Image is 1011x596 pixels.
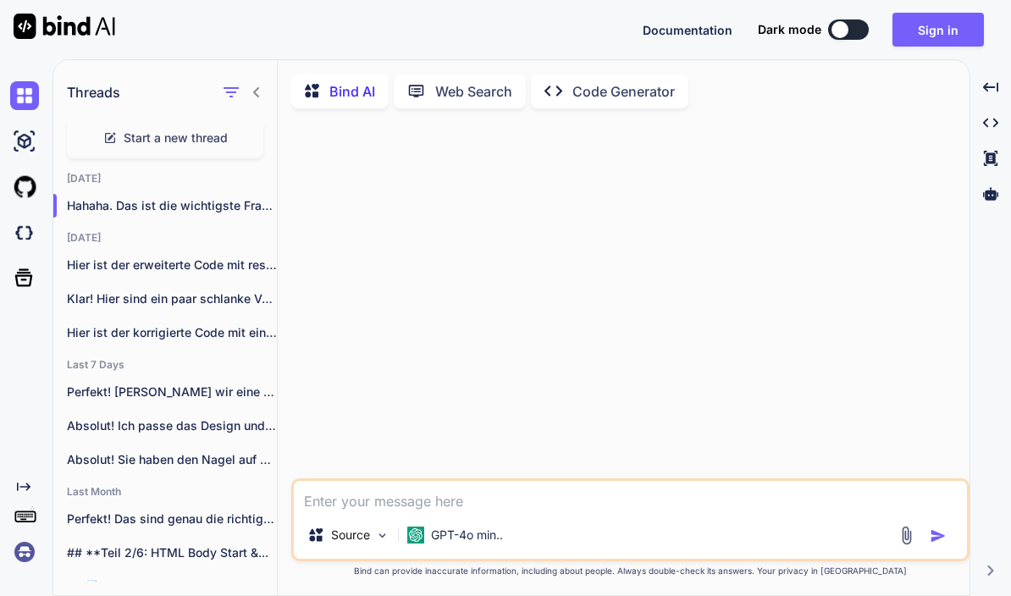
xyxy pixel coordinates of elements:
[14,14,115,39] img: Bind AI
[375,528,389,543] img: Pick Models
[10,81,39,110] img: chat
[572,81,675,102] p: Code Generator
[124,130,228,146] span: Start a new thread
[67,384,277,400] p: Perfekt! [PERSON_NAME] wir eine richtig ausführliche,...
[67,197,277,214] p: Hahaha. Das ist die wichtigste Frage von...
[10,127,39,156] img: ai-studio
[10,538,39,566] img: signin
[53,231,277,245] h2: [DATE]
[892,13,984,47] button: Sign in
[67,290,277,307] p: Klar! Hier sind ein paar schlanke Varianten,...
[10,218,39,247] img: darkCloudIdeIcon
[53,485,277,499] h2: Last Month
[291,565,970,577] p: Bind can provide inaccurate information, including about people. Always double-check its answers....
[758,21,821,38] span: Dark mode
[407,527,424,544] img: GPT-4o mini
[897,526,916,545] img: attachment
[67,82,120,102] h1: Threads
[67,578,277,595] p: ## 📄 **TEIL 9: JavaScript Formular-Validierung &...
[431,527,503,544] p: GPT-4o min..
[53,172,277,185] h2: [DATE]
[435,81,512,102] p: Web Search
[331,527,370,544] p: Source
[329,81,375,102] p: Bind AI
[643,21,732,39] button: Documentation
[67,544,277,561] p: ## **Teil 2/6: HTML Body Start &...
[10,173,39,201] img: githubLight
[643,23,732,37] span: Documentation
[67,257,277,273] p: Hier ist der erweiterte Code mit responsiven...
[67,451,277,468] p: Absolut! Sie haben den Nagel auf den...
[67,324,277,341] p: Hier ist der korrigierte Code mit einem...
[53,358,277,372] h2: Last 7 Days
[67,417,277,434] p: Absolut! Ich passe das Design und die...
[930,527,947,544] img: icon
[67,510,277,527] p: Perfekt! Das sind genau die richtigen Feinschliffe....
